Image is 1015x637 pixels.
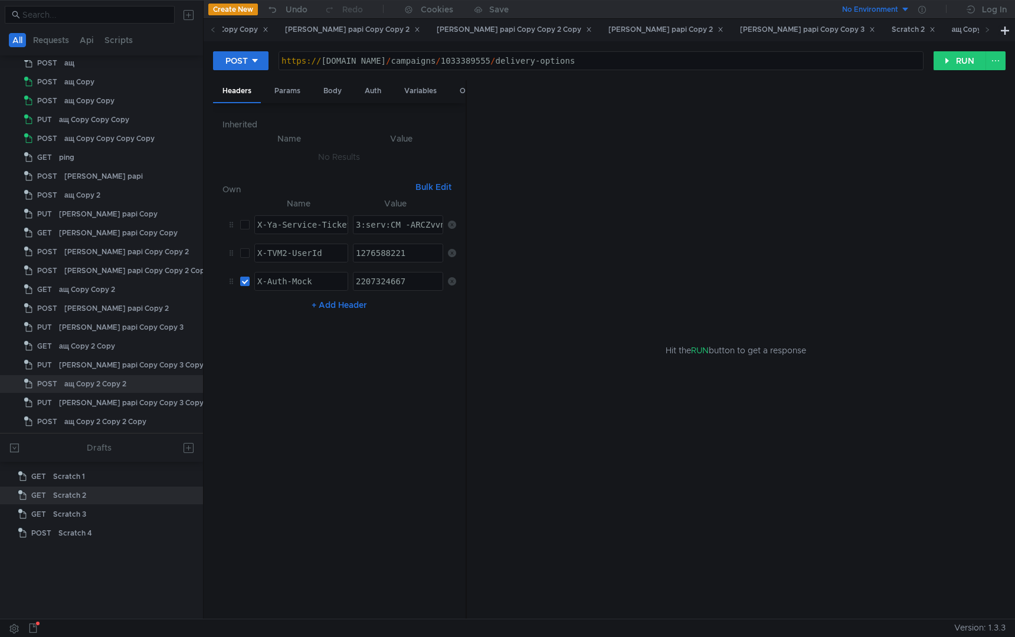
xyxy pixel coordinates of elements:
[250,196,348,211] th: Name
[982,2,1007,17] div: Log In
[59,111,129,129] div: ащ Copy Copy Copy
[64,413,146,431] div: ащ Copy 2 Copy 2 Copy
[64,130,155,147] div: ащ Copy Copy Copy Copy
[101,33,136,47] button: Scripts
[53,487,86,504] div: Scratch 2
[64,300,169,317] div: [PERSON_NAME] papi Copy 2
[222,182,411,196] h6: Own
[37,54,57,72] span: POST
[489,5,509,14] div: Save
[208,4,258,15] button: Create New
[222,117,456,132] h6: Inherited
[307,298,372,312] button: + Add Header
[213,51,269,70] button: POST
[37,262,57,280] span: POST
[37,149,52,166] span: GET
[608,24,723,36] div: [PERSON_NAME] papi Copy 2
[225,54,248,67] div: POST
[37,243,57,261] span: POST
[30,33,73,47] button: Requests
[37,186,57,204] span: POST
[740,24,875,36] div: [PERSON_NAME] papi Copy Copy 3
[411,180,456,194] button: Bulk Edit
[213,80,261,103] div: Headers
[318,152,360,162] nz-embed-empty: No Results
[64,73,94,91] div: ащ Copy
[421,2,453,17] div: Cookies
[691,345,709,356] span: RUN
[64,92,114,110] div: ащ Copy Copy
[355,80,391,102] div: Auth
[31,468,46,485] span: GET
[87,441,112,455] div: Drafts
[450,80,489,102] div: Other
[842,4,898,15] div: No Environment
[934,51,986,70] button: RUN
[37,318,52,336] span: PUT
[53,468,85,485] div: Scratch 1
[37,168,57,185] span: POST
[666,344,806,357] span: Hit the button to get a response
[59,224,178,242] div: [PERSON_NAME] papi Copy Copy
[59,337,115,355] div: ащ Copy 2 Copy
[37,356,52,374] span: PUT
[37,375,57,393] span: POST
[31,524,51,542] span: POST
[37,394,52,412] span: PUT
[286,2,307,17] div: Undo
[59,394,209,412] div: [PERSON_NAME] papi Copy Copy 3 Copy 2
[346,132,456,146] th: Value
[37,73,57,91] span: POST
[37,224,52,242] span: GET
[59,281,115,298] div: ащ Copy Copy 2
[37,130,57,147] span: POST
[64,243,189,261] div: [PERSON_NAME] papi Copy Copy 2
[64,262,209,280] div: [PERSON_NAME] papi Copy Copy 2 Copy
[64,54,74,72] div: ащ
[64,186,100,204] div: ащ Copy 2
[37,337,52,355] span: GET
[37,413,57,431] span: POST
[316,1,371,18] button: Redo
[395,80,446,102] div: Variables
[314,80,351,102] div: Body
[258,1,316,18] button: Undo
[9,33,26,47] button: All
[342,2,363,17] div: Redo
[285,24,420,36] div: [PERSON_NAME] papi Copy Copy 2
[31,505,46,523] span: GET
[64,168,143,185] div: [PERSON_NAME] papi
[892,24,935,36] div: Scratch 2
[348,196,443,211] th: Value
[232,132,346,146] th: Name
[37,300,57,317] span: POST
[22,8,168,21] input: Search...
[76,33,97,47] button: Api
[954,619,1006,636] span: Version: 1.3.3
[37,92,57,110] span: POST
[53,505,86,523] div: Scratch 3
[37,281,52,298] span: GET
[59,356,204,374] div: [PERSON_NAME] papi Copy Copy 3 Copy
[64,375,126,393] div: ащ Copy 2 Copy 2
[59,149,74,166] div: ping
[31,487,46,504] span: GET
[437,24,592,36] div: [PERSON_NAME] papi Copy Copy 2 Copy
[37,111,52,129] span: PUT
[265,80,310,102] div: Params
[59,318,184,336] div: [PERSON_NAME] papi Copy Copy 3
[58,524,92,542] div: Scratch 4
[37,205,52,223] span: PUT
[59,205,158,223] div: [PERSON_NAME] papi Copy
